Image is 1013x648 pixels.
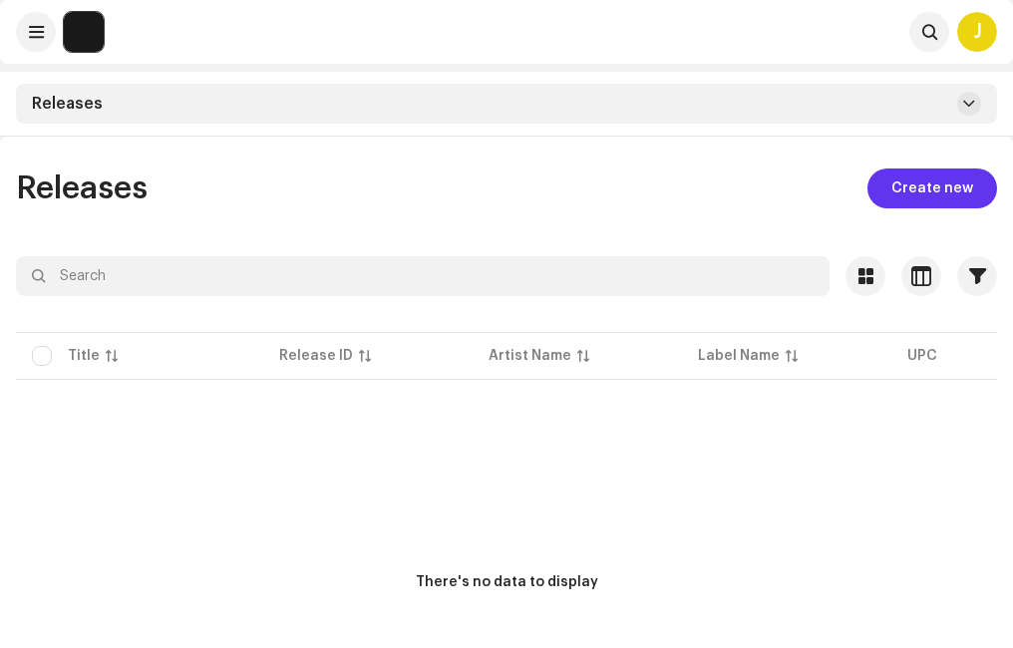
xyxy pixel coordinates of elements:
[64,12,104,52] img: 1c16f3de-5afb-4452-805d-3f3454e20b1b
[891,168,973,208] span: Create new
[32,96,103,112] span: Releases
[16,172,148,204] span: Releases
[16,256,830,296] input: Search
[416,572,598,593] div: There's no data to display
[957,12,997,52] div: J
[867,168,997,208] button: Create new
